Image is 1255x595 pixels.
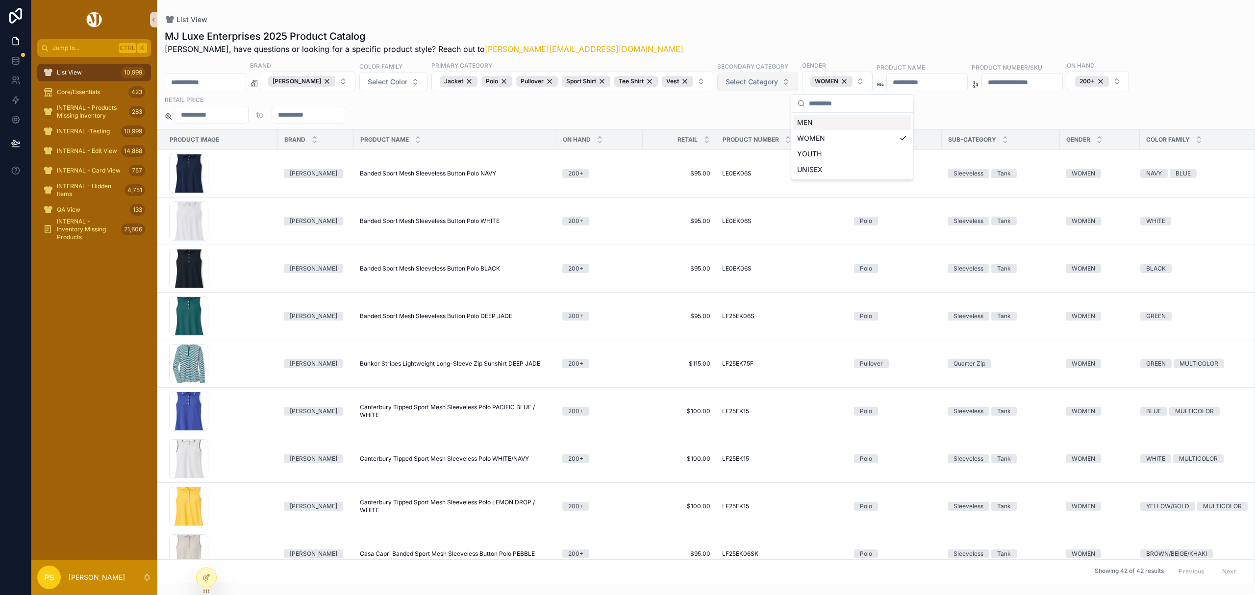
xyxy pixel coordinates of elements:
[568,169,583,178] div: 200+
[649,502,710,510] span: $100.00
[722,360,753,368] span: LF25EK75F
[997,407,1011,416] div: Tank
[568,312,583,321] div: 200+
[1072,502,1095,511] div: WOMEN
[562,312,637,321] a: 200+
[290,264,337,273] div: [PERSON_NAME]
[568,359,583,368] div: 200+
[1066,502,1134,511] a: WOMEN
[1140,549,1248,558] a: BROWN/BEIGE/KHAKI
[802,72,873,91] button: Select Button
[1067,72,1129,91] button: Select Button
[568,407,583,416] div: 200+
[1067,61,1095,70] label: On Hand
[722,502,749,510] span: LF25EK15
[360,455,551,463] a: Canterbury Tipped Sport Mesh Sleeveless Polo WHITE/NAVY
[877,63,925,72] label: Product Name
[1066,217,1134,225] a: WOMEN
[1066,407,1134,416] a: WOMEN
[793,115,911,130] div: MEN
[854,454,936,463] a: Polo
[954,312,983,321] div: Sleeveless
[290,502,337,511] div: [PERSON_NAME]
[722,407,749,415] span: LF25EK15
[1146,312,1166,321] div: GREEN
[37,201,151,219] a: QA View133
[649,550,710,558] span: $95.00
[176,15,207,25] span: List View
[972,63,1042,72] label: Product Number/SKU
[268,76,335,87] div: [PERSON_NAME]
[1066,312,1134,321] a: WOMEN
[562,359,637,368] a: 200+
[854,359,936,368] a: Pullover
[1140,359,1248,368] a: GREENMULTICOLOR
[284,407,348,416] a: [PERSON_NAME]
[360,498,551,514] span: Canterbury Tipped Sport Mesh Sleeveless Polo LEMON DROP / WHITE
[948,312,1054,321] a: SleevelessTank
[722,265,842,273] a: LE0EK06S
[165,29,683,43] h1: MJ Luxe Enterprises 2025 Product Catalog
[69,572,125,582] p: [PERSON_NAME]
[568,217,583,225] div: 200+
[1203,502,1242,511] div: MULTICOLOR
[954,454,983,463] div: Sleeveless
[85,12,103,27] img: App logo
[649,455,710,463] span: $100.00
[793,146,911,162] div: YOUTH
[290,454,337,463] div: [PERSON_NAME]
[860,549,872,558] div: Polo
[791,113,913,179] div: Suggestions
[360,550,551,558] a: Casa Capri Banded Sport Mesh Sleeveless Button Polo PEBBLE
[360,360,540,368] span: Bunker Stripes Lightweight Long-Sleeve Zip Sunshirt DEEP JADE
[954,502,983,511] div: Sleeveless
[1072,407,1095,416] div: WOMEN
[954,549,983,558] div: Sleeveless
[793,162,911,177] div: UNISEX
[165,95,203,104] label: Retail Price
[1176,169,1191,178] div: BLUE
[165,15,207,25] a: List View
[516,76,558,87] button: Unselect PULLOVER
[568,502,583,511] div: 200+
[121,145,145,157] div: 14,888
[1146,549,1207,558] div: BROWN/BEIGE/KHAKI
[948,136,996,144] span: Sub-Category
[649,312,710,320] a: $95.00
[440,76,477,87] div: Jacket
[562,76,610,87] div: Sport Shirt
[1146,169,1162,178] div: NAVY
[57,182,121,198] span: INTERNAL - Hidden Items
[1146,217,1165,225] div: WHITE
[563,136,591,144] span: On Hand
[1146,264,1166,273] div: BLACK
[57,104,125,120] span: INTERNAL - Products Missing Inventory
[854,407,936,416] a: Polo
[1066,264,1134,273] a: WOMEN
[562,264,637,273] a: 200+
[37,221,151,238] a: INTERNAL - Inventory Missing Products21,606
[722,170,752,177] span: LE0EK06S
[997,312,1011,321] div: Tank
[722,550,842,558] a: LF25EK06SK
[726,77,778,87] span: Select Category
[268,76,335,87] button: Unselect PETER_MILLAR
[860,454,872,463] div: Polo
[129,165,145,176] div: 757
[1140,169,1248,178] a: NAVYBLUE
[722,360,842,368] a: LF25EK75F
[284,136,305,144] span: Brand
[360,550,535,558] span: Casa Capri Banded Sport Mesh Sleeveless Button Polo PEBBLE
[1072,217,1095,225] div: WOMEN
[948,549,1054,558] a: SleevelessTank
[722,455,842,463] a: LF25EK15
[948,169,1054,178] a: SleevelessTank
[649,265,710,273] a: $95.00
[481,76,512,87] div: Polo
[662,76,693,87] div: Vest
[284,549,348,558] a: [PERSON_NAME]
[810,76,853,87] div: WOMEN
[290,312,337,321] div: [PERSON_NAME]
[802,61,826,70] label: Gender
[662,76,693,87] button: Unselect VEST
